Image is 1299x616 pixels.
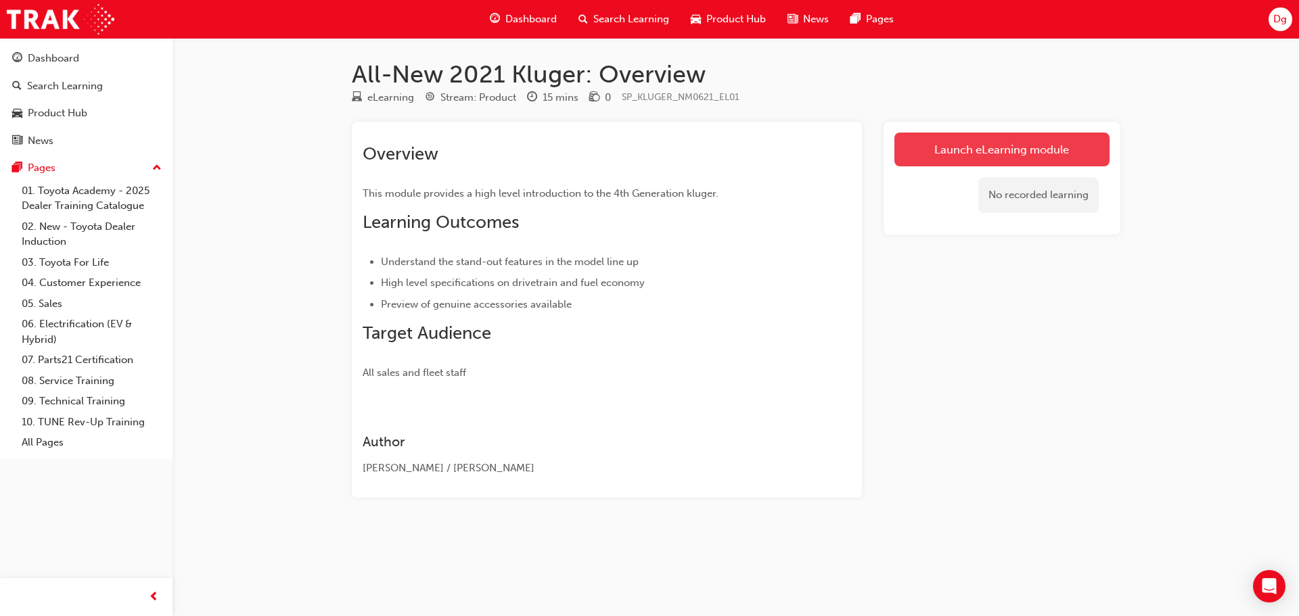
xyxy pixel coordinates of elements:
[28,105,87,121] div: Product Hub
[706,11,766,27] span: Product Hub
[16,412,167,433] a: 10. TUNE Rev-Up Training
[363,366,466,379] span: All sales and fleet staff
[479,5,568,33] a: guage-iconDashboard
[12,108,22,120] span: car-icon
[593,11,669,27] span: Search Learning
[16,273,167,293] a: 04. Customer Experience
[894,133,1110,166] a: Launch eLearning module
[5,156,167,181] button: Pages
[12,162,22,174] span: pages-icon
[622,91,739,103] span: Learning resource code
[12,80,22,93] span: search-icon
[425,89,516,106] div: Stream
[680,5,777,33] a: car-iconProduct Hub
[440,90,516,105] div: Stream: Product
[777,5,840,33] a: news-iconNews
[28,160,55,176] div: Pages
[381,277,645,289] span: High level specifications on drivetrain and fuel economy
[352,92,362,104] span: learningResourceType_ELEARNING-icon
[850,11,861,28] span: pages-icon
[16,252,167,273] a: 03. Toyota For Life
[866,11,894,27] span: Pages
[27,78,103,94] div: Search Learning
[28,133,53,149] div: News
[5,74,167,99] a: Search Learning
[352,89,414,106] div: Type
[527,89,578,106] div: Duration
[381,298,572,310] span: Preview of genuine accessories available
[5,46,167,71] a: Dashboard
[589,92,599,104] span: money-icon
[978,177,1099,213] div: No recorded learning
[425,92,435,104] span: target-icon
[543,90,578,105] div: 15 mins
[12,135,22,147] span: news-icon
[578,11,588,28] span: search-icon
[16,371,167,392] a: 08. Service Training
[7,4,114,34] img: Trak
[803,11,829,27] span: News
[363,212,519,233] span: Learning Outcomes
[5,101,167,126] a: Product Hub
[16,432,167,453] a: All Pages
[840,5,905,33] a: pages-iconPages
[1269,7,1292,31] button: Dg
[788,11,798,28] span: news-icon
[589,89,611,106] div: Price
[490,11,500,28] span: guage-icon
[363,460,802,476] div: [PERSON_NAME] / [PERSON_NAME]
[568,5,680,33] a: search-iconSearch Learning
[505,11,557,27] span: Dashboard
[527,92,537,104] span: clock-icon
[363,323,491,343] span: Target Audience
[16,216,167,252] a: 02. New - Toyota Dealer Induction
[363,143,438,164] span: Overview
[16,314,167,350] a: 06. Electrification (EV & Hybrid)
[16,293,167,314] a: 05. Sales
[12,53,22,65] span: guage-icon
[5,128,167,153] a: News
[28,51,79,66] div: Dashboard
[152,160,162,177] span: up-icon
[367,90,414,105] div: eLearning
[381,256,639,268] span: Understand the stand-out features in the model line up
[605,90,611,105] div: 0
[363,187,719,199] span: This module provides a high level introduction to the 4th Generation kluger.
[1273,11,1287,27] span: Dg
[149,589,159,606] span: prev-icon
[16,391,167,412] a: 09. Technical Training
[352,60,1120,89] h1: All-New 2021 Kluger: Overview
[1253,570,1285,602] div: Open Intercom Messenger
[691,11,701,28] span: car-icon
[5,43,167,156] button: DashboardSearch LearningProduct HubNews
[16,350,167,371] a: 07. Parts21 Certification
[363,434,802,450] h3: Author
[16,181,167,216] a: 01. Toyota Academy - 2025 Dealer Training Catalogue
